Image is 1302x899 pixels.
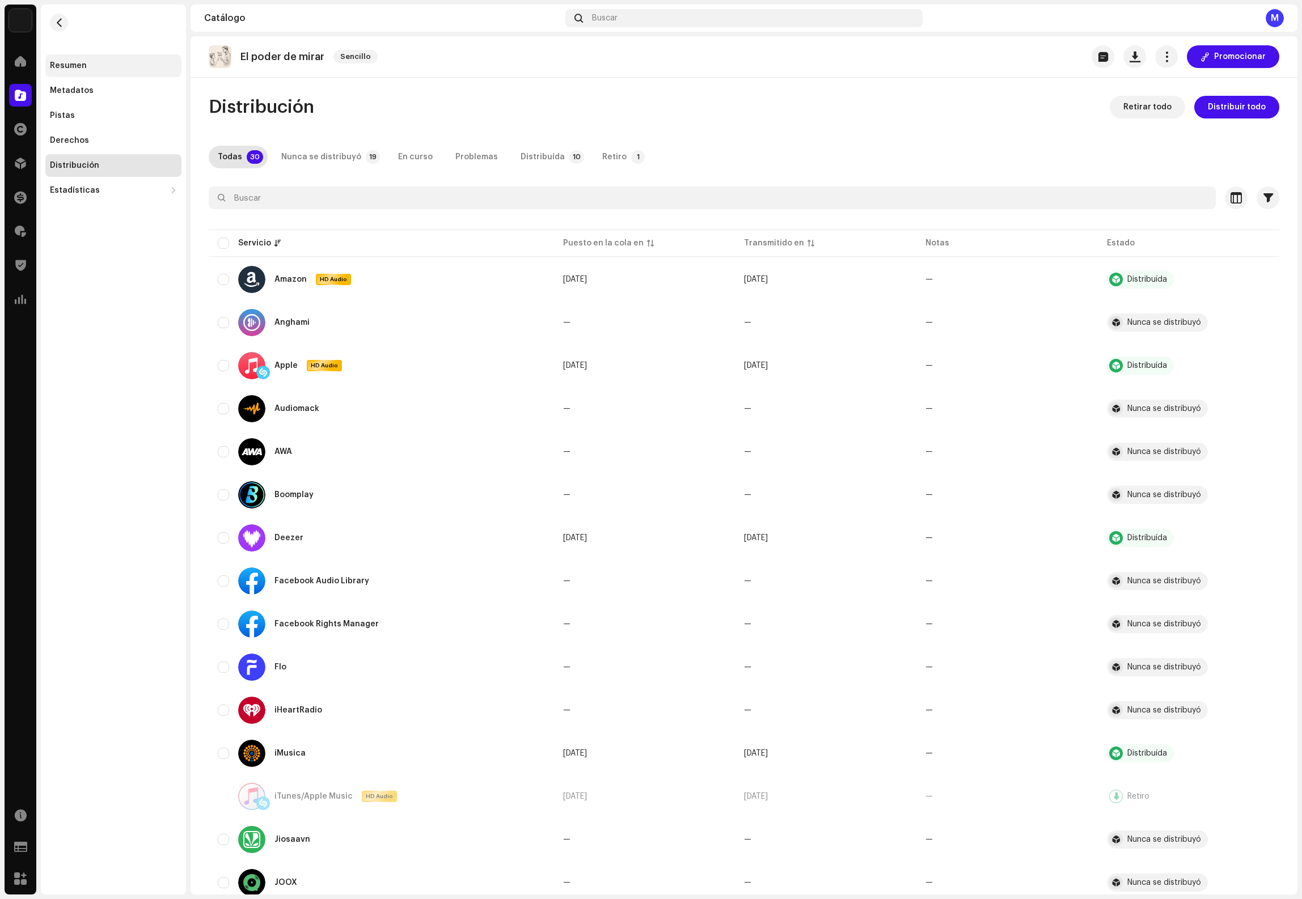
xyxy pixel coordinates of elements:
[1187,45,1279,68] button: Promocionar
[744,663,751,671] span: —
[1127,275,1167,283] div: Distribuída
[744,706,751,714] span: —
[1127,448,1201,456] div: Nunca se distribuyó
[744,275,768,283] span: 5 jun 2025
[925,534,933,542] re-a-table-badge: —
[602,146,627,168] div: Retiro
[925,749,933,757] re-a-table-badge: —
[563,836,570,843] span: —
[1110,96,1185,118] button: Retirar todo
[45,129,181,152] re-m-nav-item: Derechos
[45,154,181,177] re-m-nav-item: Distribución
[563,362,587,370] span: 7 jul 2025
[1127,577,1201,585] div: Nunca se distribuyó
[744,319,751,326] span: —
[274,879,297,887] div: JOOX
[1127,319,1201,326] div: Nunca se distribuyó
[308,362,341,370] span: HD Audio
[1127,362,1167,370] div: Distribuída
[218,146,242,168] div: Todas
[744,577,751,585] span: —
[209,186,1216,209] input: Buscar
[563,706,570,714] span: —
[274,706,322,714] div: iHeartRadio
[204,14,561,23] div: Catálogo
[925,879,933,887] re-a-table-badge: —
[744,534,768,542] span: 5 jun 2025
[563,319,570,326] span: —
[925,792,933,800] re-a-table-badge: —
[274,836,310,843] div: Jiosaavn
[1123,96,1172,118] span: Retirar todo
[274,491,314,499] div: Boomplay
[455,146,498,168] div: Problemas
[925,620,933,628] re-a-table-badge: —
[274,534,303,542] div: Deezer
[1208,96,1266,118] span: Distribuir todo
[50,111,75,120] div: Pistas
[50,61,87,70] div: Resumen
[744,836,751,843] span: —
[238,238,271,249] div: Servicio
[925,319,933,326] re-a-table-badge: —
[744,620,751,628] span: —
[925,706,933,714] re-a-table-badge: —
[563,577,570,585] span: —
[45,179,181,202] re-m-nav-dropdown: Estadísticas
[1127,491,1201,499] div: Nunca se distribuyó
[1127,879,1201,887] div: Nunca se distribuyó
[1127,792,1149,800] div: Retiro
[240,51,324,63] p: El poder de mirar
[1214,45,1266,68] span: Promocionar
[1127,405,1201,413] div: Nunca se distribuyó
[563,879,570,887] span: —
[274,663,286,671] div: Flo
[925,362,933,370] re-a-table-badge: —
[209,96,314,118] span: Distribución
[366,150,380,164] p-badge: 19
[744,792,768,800] span: 1 sept 2025
[50,86,94,95] div: Metadatos
[50,161,99,170] div: Distribución
[925,405,933,413] re-a-table-badge: —
[317,275,350,283] span: HD Audio
[925,663,933,671] re-a-table-badge: —
[45,79,181,102] re-m-nav-item: Metadatos
[274,405,319,413] div: Audiomack
[925,577,933,585] re-a-table-badge: —
[925,275,933,283] re-a-table-badge: —
[563,792,587,800] span: 1 sept 2025
[247,150,263,164] p-badge: 30
[744,749,768,757] span: 5 jun 2025
[925,836,933,843] re-a-table-badge: —
[45,54,181,77] re-m-nav-item: Resumen
[1194,96,1279,118] button: Distribuir todo
[45,104,181,127] re-m-nav-item: Pistas
[563,238,644,249] div: Puesto en la cola en
[1127,620,1201,628] div: Nunca se distribuyó
[563,620,570,628] span: —
[333,50,378,63] span: Sencillo
[274,749,306,757] div: iMusica
[744,879,751,887] span: —
[9,9,32,32] img: 8066ddd7-cde9-4d85-817d-986ed3f259e9
[209,45,231,68] img: d8265fcb-5bcc-41df-b42c-2e61444912b6
[744,238,804,249] div: Transmitido en
[563,663,570,671] span: —
[631,150,645,164] p-badge: 1
[1127,663,1201,671] div: Nunca se distribuyó
[521,146,565,168] div: Distribuída
[1127,706,1201,714] div: Nunca se distribuyó
[274,448,292,456] div: AWA
[274,577,369,585] div: Facebook Audio Library
[274,362,298,370] div: Apple
[274,620,379,628] div: Facebook Rights Manager
[563,534,587,542] span: 5 jun 2025
[563,448,570,456] span: —
[1127,836,1201,843] div: Nunca se distribuyó
[274,792,353,800] div: iTunes/Apple Music
[50,186,100,195] div: Estadísticas
[563,491,570,499] span: —
[563,275,587,283] span: 5 jun 2025
[744,405,751,413] span: —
